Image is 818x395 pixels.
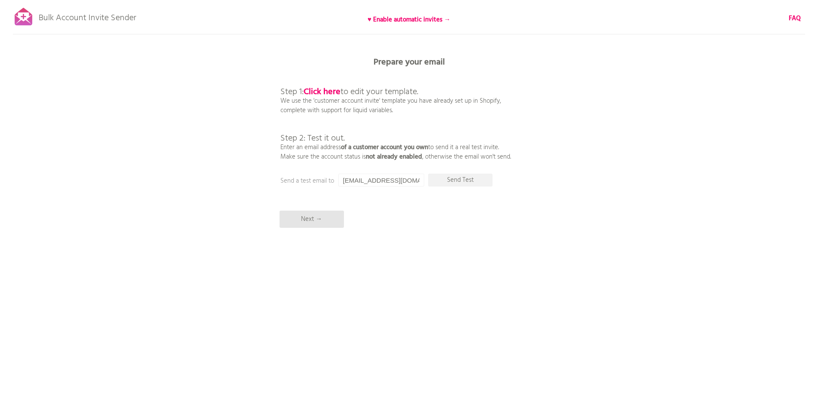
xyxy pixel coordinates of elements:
[280,69,511,162] p: We use the 'customer account invite' template you have already set up in Shopify, complete with s...
[428,174,493,187] p: Send Test
[280,211,344,228] p: Next →
[366,152,422,162] b: not already enabled
[280,132,345,145] span: Step 2: Test it out.
[341,142,428,153] b: of a customer account you own
[789,13,801,24] b: FAQ
[374,55,445,69] b: Prepare your email
[368,15,450,25] b: ♥ Enable automatic invites →
[39,5,136,27] p: Bulk Account Invite Sender
[280,85,418,99] span: Step 1: to edit your template.
[789,14,801,23] a: FAQ
[280,176,452,186] p: Send a test email to
[304,85,341,99] a: Click here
